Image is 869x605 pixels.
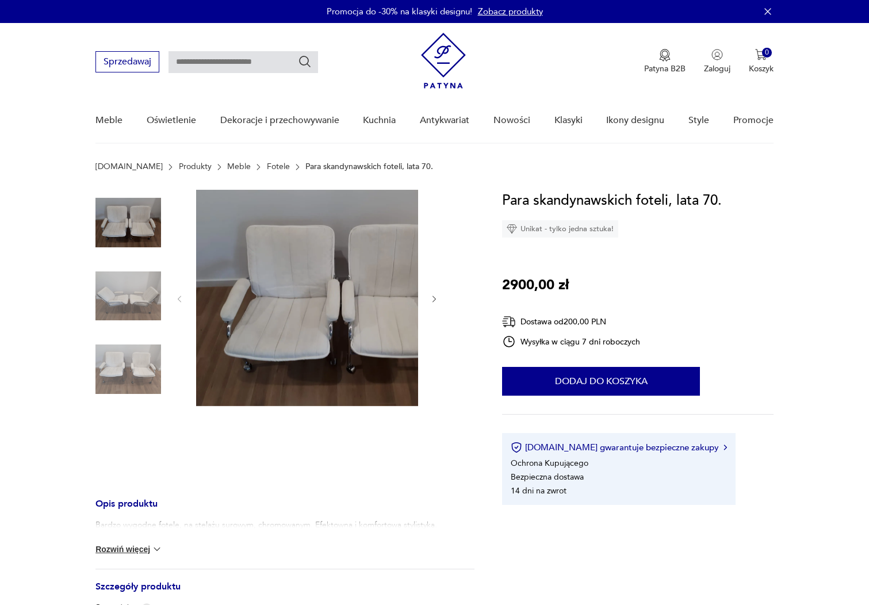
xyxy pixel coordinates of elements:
a: Zobacz produkty [478,6,543,17]
img: chevron down [151,543,163,555]
button: Szukaj [298,55,312,68]
p: 2900,00 zł [502,274,569,296]
a: [DOMAIN_NAME] [95,162,163,171]
button: Sprzedawaj [95,51,159,72]
div: Dostawa od 200,00 PLN [502,315,640,329]
img: Zdjęcie produktu Para skandynawskich foteli, lata 70. [95,336,161,402]
a: Sprzedawaj [95,59,159,67]
h1: Para skandynawskich foteli, lata 70. [502,190,722,212]
p: Promocja do -30% na klasyki designu! [327,6,472,17]
a: Style [688,98,709,143]
a: Produkty [179,162,212,171]
a: Ikony designu [606,98,664,143]
img: Patyna - sklep z meblami i dekoracjami vintage [421,33,466,89]
button: Patyna B2B [644,49,686,74]
a: Antykwariat [420,98,469,143]
img: Ikona koszyka [755,49,767,60]
a: Fotele [267,162,290,171]
p: Koszyk [749,63,774,74]
h3: Opis produktu [95,500,474,519]
img: Ikona medalu [659,49,671,62]
li: Ochrona Kupującego [511,458,588,469]
li: 14 dni na zwrot [511,485,566,496]
img: Ikona strzałki w prawo [723,445,727,450]
img: Ikona dostawy [502,315,516,329]
img: Zdjęcie produktu Para skandynawskich foteli, lata 70. [95,263,161,329]
a: Klasyki [554,98,583,143]
img: Zdjęcie produktu Para skandynawskich foteli, lata 70. [196,190,484,406]
a: Ikona medaluPatyna B2B [644,49,686,74]
p: Patyna B2B [644,63,686,74]
div: Unikat - tylko jedna sztuka! [502,220,618,238]
button: [DOMAIN_NAME] gwarantuje bezpieczne zakupy [511,442,726,453]
p: Para skandynawskich foteli, lata 70. [305,162,433,171]
button: Dodaj do koszyka [502,367,700,396]
img: Ikona diamentu [507,224,517,234]
h3: Szczegóły produktu [95,583,474,602]
div: Wysyłka w ciągu 7 dni roboczych [502,335,640,349]
button: Rozwiń więcej [95,543,162,555]
p: Zaloguj [704,63,730,74]
button: Zaloguj [704,49,730,74]
a: Meble [227,162,251,171]
a: Promocje [733,98,774,143]
a: Dekoracje i przechowywanie [220,98,339,143]
a: Oświetlenie [147,98,196,143]
img: Ikonka użytkownika [711,49,723,60]
a: Meble [95,98,122,143]
div: 0 [762,48,772,58]
a: Nowości [493,98,530,143]
img: Ikona certyfikatu [511,442,522,453]
li: Bezpieczna dostawa [511,472,584,483]
button: 0Koszyk [749,49,774,74]
a: Kuchnia [363,98,396,143]
img: Zdjęcie produktu Para skandynawskich foteli, lata 70. [95,190,161,255]
p: Bardzo wygodne fotele, na stelażu surowym, chromowanym. Efektowna i komfortowa stylistyka. [95,519,437,531]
